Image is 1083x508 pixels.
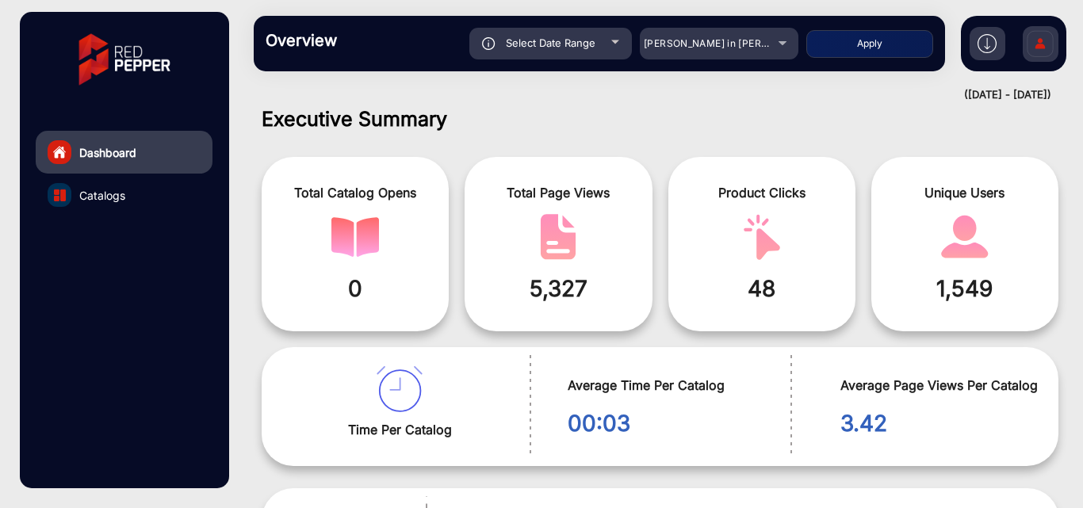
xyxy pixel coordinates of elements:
[1024,18,1057,74] img: Sign%20Up.svg
[274,272,437,305] span: 0
[883,183,1047,202] span: Unique Users
[680,272,844,305] span: 48
[79,187,125,204] span: Catalogs
[266,31,488,50] h3: Overview
[238,87,1051,103] div: ([DATE] - [DATE])
[738,214,786,260] img: catalog
[376,366,423,412] img: catalog
[883,272,1047,305] span: 1,549
[274,183,437,202] span: Total Catalog Opens
[534,214,582,260] img: catalog
[476,272,640,305] span: 5,327
[568,407,783,440] span: 00:03
[680,183,844,202] span: Product Clicks
[54,189,66,201] img: catalog
[36,131,212,174] a: Dashboard
[568,376,783,395] span: Average Time Per Catalog
[978,34,997,53] img: h2download.svg
[331,214,379,260] img: catalog
[941,214,989,260] img: catalog
[79,144,136,161] span: Dashboard
[52,145,67,159] img: home
[262,107,1059,131] h1: Executive Summary
[806,30,933,58] button: Apply
[476,183,640,202] span: Total Page Views
[36,174,212,216] a: Catalogs
[506,36,595,49] span: Select Date Range
[840,376,1043,395] span: Average Page Views Per Catalog
[840,407,1043,440] span: 3.42
[482,37,496,50] img: icon
[644,37,819,49] span: [PERSON_NAME] in [PERSON_NAME]
[67,20,182,99] img: vmg-logo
